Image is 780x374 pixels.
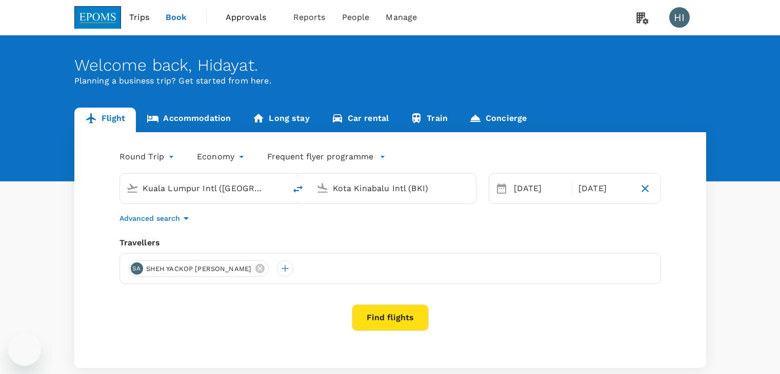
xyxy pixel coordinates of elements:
[278,187,281,189] button: Open
[74,6,122,29] img: EPOMS SDN BHD
[352,304,429,331] button: Find flights
[386,11,417,24] span: Manage
[197,149,247,165] div: Economy
[140,264,258,274] span: SHEH YACKOP [PERSON_NAME]
[333,180,454,196] input: Going to
[74,108,136,132] a: Flight
[321,108,400,132] a: Car rental
[399,108,458,132] a: Train
[267,151,373,163] p: Frequent flyer programme
[574,178,634,199] div: [DATE]
[74,75,706,87] p: Planning a business trip? Get started from here.
[226,11,277,24] span: Approvals
[143,180,264,196] input: Depart from
[119,213,180,223] p: Advanced search
[342,11,370,24] span: People
[136,108,242,132] a: Accommodation
[131,262,143,275] div: SA
[286,177,310,201] button: delete
[510,178,570,199] div: [DATE]
[8,333,41,366] iframe: Button to launch messaging window
[119,212,192,224] button: Advanced search
[119,149,177,165] div: Round Trip
[128,260,269,277] div: SASHEH YACKOP [PERSON_NAME]
[669,7,690,28] div: HI
[74,56,706,75] div: Welcome back , Hidayat .
[119,237,661,249] div: Travellers
[458,108,537,132] a: Concierge
[129,11,149,24] span: Trips
[166,11,187,24] span: Book
[469,187,471,189] button: Open
[293,11,326,24] span: Reports
[267,151,386,163] button: Frequent flyer programme
[242,108,320,132] a: Long stay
